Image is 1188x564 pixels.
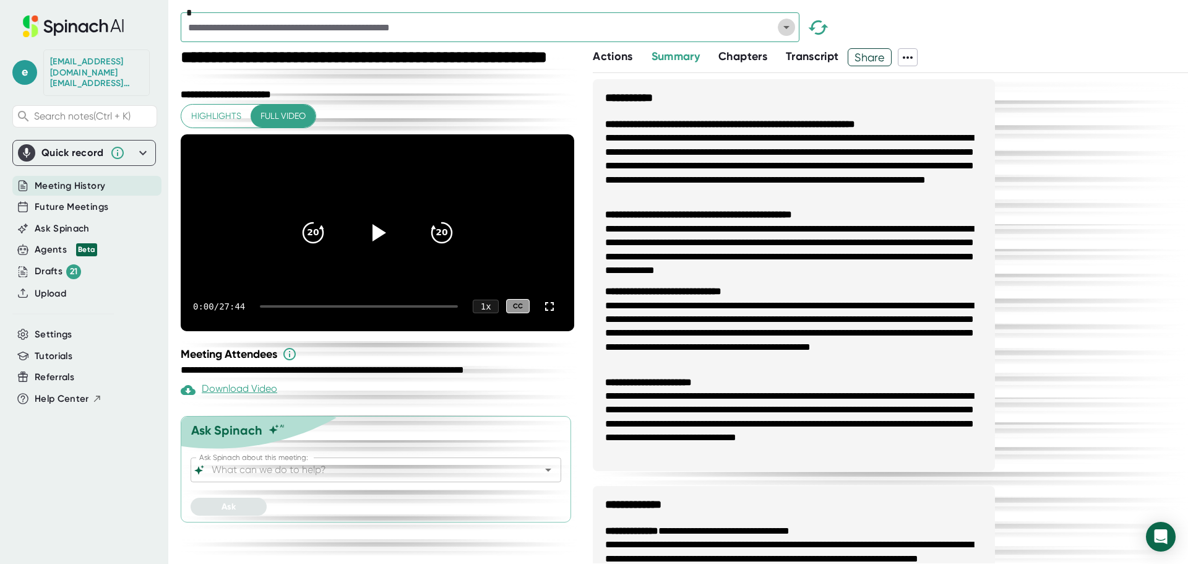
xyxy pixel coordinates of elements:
[35,392,102,406] button: Help Center
[209,461,521,479] input: What can we do to help?
[786,48,839,65] button: Transcript
[718,50,767,63] span: Chapters
[191,108,241,124] span: Highlights
[181,105,251,128] button: Highlights
[35,264,81,279] div: Drafts
[191,498,267,516] button: Ask
[593,48,632,65] button: Actions
[718,48,767,65] button: Chapters
[41,147,104,159] div: Quick record
[506,299,530,313] div: CC
[473,300,499,313] div: 1 x
[540,461,557,479] button: Open
[848,48,892,66] button: Share
[652,48,700,65] button: Summary
[35,370,74,384] button: Referrals
[35,200,108,214] button: Future Meetings
[251,105,316,128] button: Full video
[35,328,72,342] button: Settings
[12,60,37,85] span: e
[848,46,891,68] span: Share
[35,392,89,406] span: Help Center
[260,108,306,124] span: Full video
[66,264,81,279] div: 21
[778,19,795,36] button: Open
[35,349,72,363] button: Tutorials
[191,423,262,438] div: Ask Spinach
[34,110,131,122] span: Search notes (Ctrl + K)
[35,179,105,193] button: Meeting History
[1146,522,1176,552] div: Open Intercom Messenger
[18,141,150,165] div: Quick record
[652,50,700,63] span: Summary
[35,243,97,257] div: Agents
[50,56,143,89] div: edotson@starrez.com edotson@starrez.com
[181,383,277,397] div: Download Video
[35,264,81,279] button: Drafts 21
[593,50,632,63] span: Actions
[181,347,577,362] div: Meeting Attendees
[222,501,236,512] span: Ask
[35,222,90,236] button: Ask Spinach
[35,243,97,257] button: Agents Beta
[786,50,839,63] span: Transcript
[35,287,66,301] button: Upload
[193,302,245,311] div: 0:00 / 27:44
[76,243,97,256] div: Beta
